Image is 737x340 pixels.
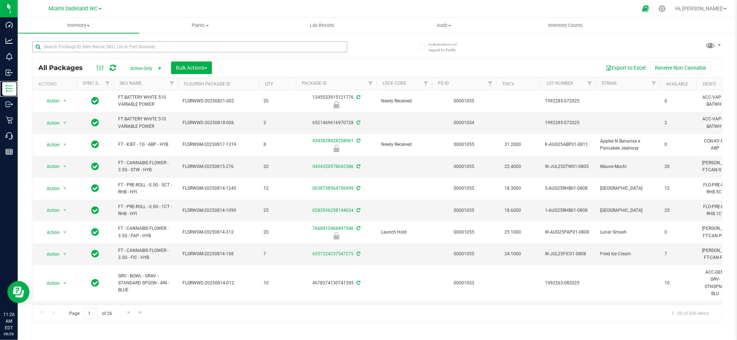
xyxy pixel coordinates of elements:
[601,62,650,74] button: Export to Excel
[355,138,360,143] span: Sync from Compliance System
[600,138,656,152] span: Apples N Bananas x Pancakes Jealousy
[32,41,347,52] input: Search Package ID, Item Name, SKU, Lot or Part Number...
[600,163,656,170] span: Mauve Mochi
[261,18,383,33] a: Lab Results
[545,250,591,257] span: W-JUL25FIC01-0808
[118,160,174,173] span: FT - CANNABIS FLOWER - 3.5G - STW - HYB
[6,37,13,45] inline-svg: Analytics
[501,183,525,194] span: 18.3000
[355,280,360,285] span: Sync from Compliance System
[63,308,118,319] span: Page of 26
[6,132,13,140] inline-svg: Call Center
[60,249,70,259] span: select
[545,98,591,105] span: 1992285-072025
[701,115,729,130] div: ACC-VAP-FT-BATWHT
[546,81,573,86] a: Lot Number
[502,81,514,87] a: THC%
[701,246,729,262] div: [PERSON_NAME]-FT-CAN-FIC
[545,141,591,148] span: K-AUG25ABP01-0811
[658,5,667,12] div: Manage settings
[118,182,174,196] span: FT - PRE-ROLL - 0.5G - 5CT - RHB - HYI
[501,205,525,216] span: 18.6000
[454,229,475,235] a: 00001055
[312,138,354,143] a: 4343828428258061
[184,81,230,87] a: Flourish Package ID
[183,141,255,148] span: FLSRWGM-20250817-1319
[92,161,99,172] span: In Sync
[454,280,475,285] a: 00001053
[666,308,715,319] span: 1 - 20 of 506 items
[183,280,255,287] span: FLSRWWD-20250814-012
[123,308,134,318] a: Go to the next page
[484,77,496,90] a: Filter
[545,163,591,170] span: W-JUL25STW01-0805
[438,81,449,86] a: PO ID
[60,183,70,194] span: select
[545,280,591,287] span: 1992263-082025
[60,140,70,150] span: select
[38,81,74,87] div: Actions
[120,81,142,86] a: SKU Name
[701,203,729,218] div: FLO-PRE-FT-RHB.1CT
[263,98,291,105] span: 20
[60,161,70,172] span: select
[701,159,729,174] div: [PERSON_NAME]-FT-CAN-STW
[92,139,99,150] span: In Sync
[140,22,261,29] span: Plants
[665,98,692,105] span: 0
[263,163,291,170] span: 20
[40,278,60,288] span: Action
[701,181,729,196] div: FLO-PRE-FT-RHB.5CT
[171,62,212,74] button: Bulk Actions
[92,278,99,288] span: In Sync
[295,145,378,152] div: Newly Received
[118,203,174,217] span: FT - PRE-ROLL - 0.5G - 1CT - RHB - HYI
[263,229,291,236] span: 20
[355,95,360,100] span: Sync from Compliance System
[60,118,70,128] span: select
[383,81,406,86] a: Lock Code
[383,18,505,33] a: Audit
[92,205,99,215] span: In Sync
[295,94,378,108] div: 1245533915121776
[505,18,627,33] a: Inventory Counts
[312,164,354,169] a: 0454320578042386
[40,183,60,194] span: Action
[84,308,98,319] input: 1
[545,229,591,236] span: W-AUG25PAP01-0808
[6,21,13,29] inline-svg: Dashboard
[665,163,692,170] span: 20
[454,186,475,191] a: 00001055
[666,81,688,87] a: Available
[118,94,174,108] span: FT BATTERY WHITE 510 VARIABLE POWER
[355,208,360,213] span: Sync from Compliance System
[40,96,60,106] span: Action
[648,77,660,90] a: Filter
[49,6,98,12] span: Miami Dadeland WC
[92,249,99,259] span: In Sync
[312,226,354,231] a: 7660412468497546
[501,249,525,259] span: 24.1000
[40,249,60,259] span: Action
[501,227,525,238] span: 25.1000
[183,250,255,257] span: FLSRWGM-20250814-198
[665,250,692,257] span: 7
[176,65,207,71] span: Bulk Actions
[183,98,255,105] span: FLSRWWD-20250821-002
[92,96,99,106] span: In Sync
[420,77,432,90] a: Filter
[701,93,729,109] div: ACC-VAP-FT-BATWHT
[183,163,255,170] span: FLSRWGM-20250815-276
[60,96,70,106] span: select
[92,227,99,237] span: In Sync
[263,280,291,287] span: 10
[665,280,692,287] span: 10
[102,77,114,90] a: Filter
[602,81,617,86] a: Strain
[637,1,654,16] span: Open Ecommerce Menu
[263,119,291,126] span: 2
[381,141,428,148] span: Newly Received
[118,273,174,294] span: GRV - BOWL - GRAV - STANDARD SPOON - 4IN - BLUE
[365,77,377,90] a: Filter
[381,98,428,105] span: Newly Received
